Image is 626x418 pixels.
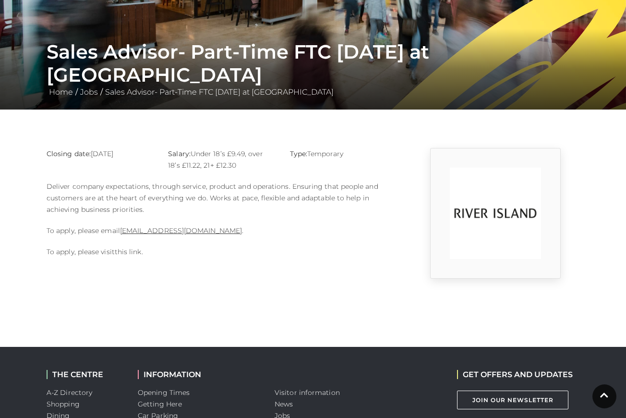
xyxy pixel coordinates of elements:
[78,87,100,97] a: Jobs
[39,40,587,98] div: / /
[47,149,91,158] strong: Closing date:
[47,370,123,379] h2: THE CENTRE
[47,388,92,397] a: A-Z Directory
[47,400,80,408] a: Shopping
[275,388,340,397] a: Visitor information
[138,400,182,408] a: Getting Here
[457,391,568,409] a: Join Our Newsletter
[47,87,75,97] a: Home
[103,87,336,97] a: Sales Advisor- Part-Time FTC [DATE] at [GEOGRAPHIC_DATA]
[138,370,260,379] h2: INFORMATION
[120,226,242,235] a: [EMAIL_ADDRESS][DOMAIN_NAME]
[47,148,154,160] p: [DATE]
[47,225,397,236] p: To apply, please email .
[168,148,275,171] p: Under 18’s £9.49, over 18’s £11.22, 21+ £12.30
[47,181,397,215] p: Deliver company expectations, through service, product and operations. Ensuring that people and c...
[450,168,541,259] img: 9_1554823252_w6od.png
[457,370,573,379] h2: GET OFFERS AND UPDATES
[290,148,397,160] p: Temporary
[115,247,142,256] a: this link
[168,149,191,158] strong: Salary:
[275,400,293,408] a: News
[47,246,397,258] p: To apply, please visit .
[47,40,579,86] h1: Sales Advisor- Part-Time FTC [DATE] at [GEOGRAPHIC_DATA]
[138,388,190,397] a: Opening Times
[290,149,307,158] strong: Type:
